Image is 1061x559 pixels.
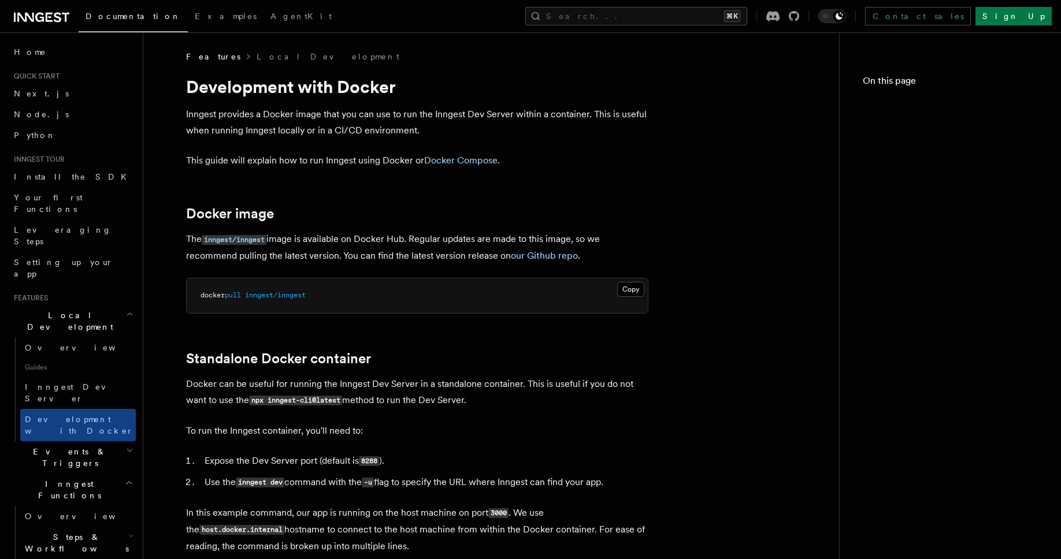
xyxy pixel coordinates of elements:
[20,527,136,559] button: Steps & Workflows
[14,89,69,98] span: Next.js
[201,453,648,469] li: Expose the Dev Server port (default is ).
[863,74,1038,92] h4: On this page
[186,351,371,367] a: Standalone Docker container
[488,508,509,518] code: 3000
[264,3,339,31] a: AgentKit
[818,9,846,23] button: Toggle dark mode
[9,252,136,284] a: Setting up your app
[20,409,136,441] a: Development with Docker
[20,358,136,377] span: Guides
[186,423,648,439] p: To run the Inngest container, you'll need to:
[14,225,112,246] span: Leveraging Steps
[511,250,578,261] a: our Github repo
[9,305,136,337] button: Local Development
[9,478,125,501] span: Inngest Functions
[186,376,648,409] p: Docker can be useful for running the Inngest Dev Server in a standalone container. This is useful...
[14,193,83,214] span: Your first Functions
[359,456,379,466] code: 8288
[9,187,136,219] a: Your first Functions
[25,415,133,435] span: Development with Docker
[249,396,342,405] code: npx inngest-cli@latest
[9,293,48,303] span: Features
[20,377,136,409] a: Inngest Dev Server
[9,337,136,441] div: Local Development
[9,104,136,125] a: Node.js
[225,291,241,299] span: pull
[14,46,46,58] span: Home
[525,7,747,25] button: Search...⌘K
[9,166,136,187] a: Install the SDK
[14,131,56,140] span: Python
[9,42,136,62] a: Home
[9,125,136,146] a: Python
[25,382,124,403] span: Inngest Dev Server
[236,478,284,487] code: inngest dev
[9,446,126,469] span: Events & Triggers
[186,206,274,222] a: Docker image
[79,3,188,32] a: Documentation
[9,310,126,333] span: Local Development
[186,106,648,139] p: Inngest provides a Docker image that you can use to run the Inngest Dev Server within a container...
[86,12,181,21] span: Documentation
[424,155,498,166] a: Docker Compose
[20,531,129,554] span: Steps & Workflows
[9,155,65,164] span: Inngest tour
[9,72,60,81] span: Quick start
[186,231,648,264] p: The image is available on Docker Hub. Regular updates are made to this image, so we recommend pul...
[14,258,113,278] span: Setting up your app
[186,505,648,554] p: In this example command, our app is running on the host machine on port . We use the hostname to ...
[245,291,306,299] span: inngest/inngest
[201,291,225,299] span: docker
[20,337,136,358] a: Overview
[975,7,1052,25] a: Sign Up
[188,3,264,31] a: Examples
[865,7,971,25] a: Contact sales
[9,83,136,104] a: Next.js
[9,441,136,474] button: Events & Triggers
[195,12,257,21] span: Examples
[186,76,648,97] h1: Development with Docker
[270,12,332,21] span: AgentKit
[186,51,240,62] span: Features
[25,343,144,352] span: Overview
[25,512,144,521] span: Overview
[362,478,374,487] code: -u
[9,474,136,506] button: Inngest Functions
[201,474,648,491] li: Use the command with the flag to specify the URL where Inngest can find your app.
[202,233,266,244] a: inngest/inngest
[724,10,740,22] kbd: ⌘K
[9,219,136,252] a: Leveraging Steps
[617,282,644,297] button: Copy
[186,152,648,169] p: This guide will explain how to run Inngest using Docker or .
[14,172,133,181] span: Install the SDK
[257,51,399,62] a: Local Development
[199,525,284,535] code: host.docker.internal
[20,506,136,527] a: Overview
[14,110,69,119] span: Node.js
[202,235,266,245] code: inngest/inngest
